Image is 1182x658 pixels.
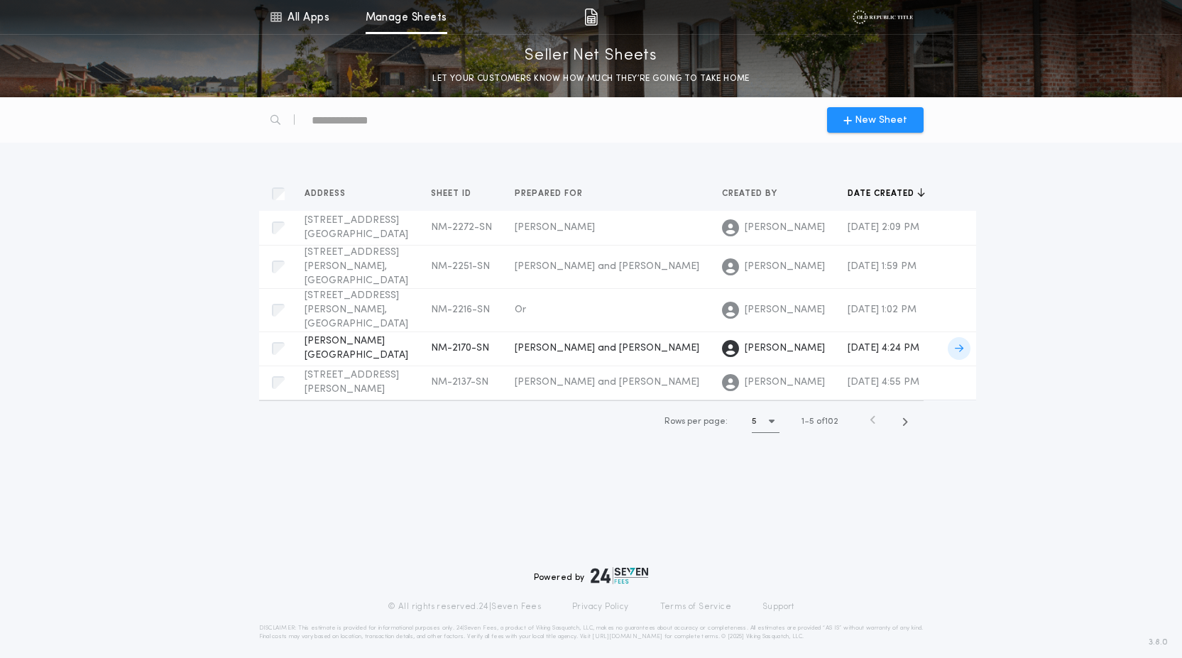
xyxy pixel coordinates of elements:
a: Privacy Policy [572,601,629,613]
span: [PERSON_NAME] and [PERSON_NAME] [515,377,699,388]
img: vs-icon [853,10,913,24]
span: [PERSON_NAME] [745,221,825,235]
span: [DATE] 4:55 PM [848,377,919,388]
span: [STREET_ADDRESS][GEOGRAPHIC_DATA] [305,215,408,240]
span: NM-2170-SN [431,343,489,353]
p: Seller Net Sheets [525,45,657,67]
span: [DATE] 1:59 PM [848,261,916,272]
span: [PERSON_NAME] [745,341,825,356]
span: [DATE] 4:24 PM [848,343,919,353]
span: [DATE] 1:02 PM [848,305,916,315]
span: Address [305,188,349,199]
span: Or [515,305,526,315]
img: logo [591,567,649,584]
button: Sheet ID [431,187,482,201]
a: [URL][DOMAIN_NAME] [592,634,662,640]
img: img [584,9,598,26]
span: 1 [801,417,804,426]
button: Created by [722,187,788,201]
span: [STREET_ADDRESS][PERSON_NAME], [GEOGRAPHIC_DATA] [305,290,408,329]
span: Created by [722,188,780,199]
span: [PERSON_NAME] [745,375,825,390]
span: of 102 [816,415,838,428]
span: [DATE] 2:09 PM [848,222,919,233]
span: NM-2272-SN [431,222,492,233]
span: Prepared for [515,188,586,199]
button: 5 [752,410,779,433]
span: Rows per page: [664,417,728,426]
h1: 5 [752,415,757,429]
span: [STREET_ADDRESS][PERSON_NAME], [GEOGRAPHIC_DATA] [305,247,408,286]
button: Address [305,187,356,201]
span: New Sheet [855,113,907,128]
a: Terms of Service [660,601,731,613]
span: NM-2216-SN [431,305,490,315]
span: Date created [848,188,917,199]
span: Sheet ID [431,188,474,199]
button: New Sheet [827,107,924,133]
span: [PERSON_NAME] and [PERSON_NAME] [515,343,699,353]
span: [PERSON_NAME] [745,303,825,317]
span: [PERSON_NAME] [745,260,825,274]
span: [PERSON_NAME] [515,222,595,233]
p: © All rights reserved. 24|Seven Fees [388,601,541,613]
a: Support [762,601,794,613]
div: Powered by [534,567,649,584]
span: NM-2137-SN [431,377,488,388]
span: [STREET_ADDRESS][PERSON_NAME] [305,370,399,395]
p: DISCLAIMER: This estimate is provided for informational purposes only. 24|Seven Fees, a product o... [259,624,924,641]
span: 3.8.0 [1149,636,1168,649]
button: Date created [848,187,925,201]
span: 5 [809,417,814,426]
span: NM-2251-SN [431,261,490,272]
span: [PERSON_NAME][GEOGRAPHIC_DATA] [305,336,408,361]
p: LET YOUR CUSTOMERS KNOW HOW MUCH THEY’RE GOING TO TAKE HOME [432,72,750,86]
span: [PERSON_NAME] and [PERSON_NAME] [515,261,699,272]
